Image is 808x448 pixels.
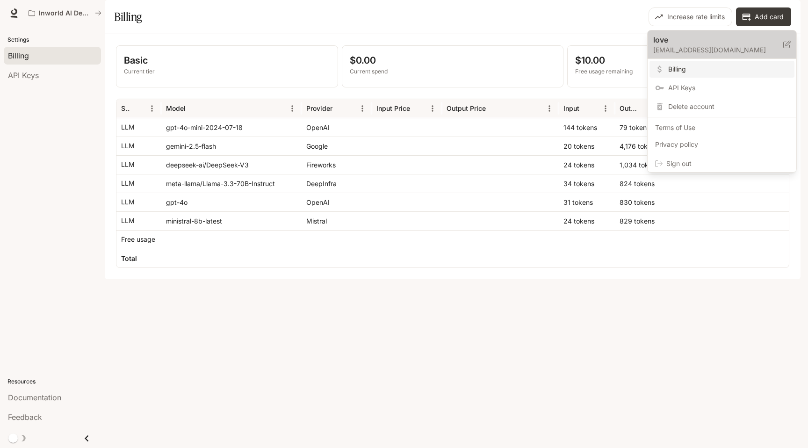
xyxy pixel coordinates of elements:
[668,102,789,111] span: Delete account
[668,83,789,93] span: API Keys
[648,155,796,172] div: Sign out
[649,79,794,96] a: API Keys
[649,61,794,78] a: Billing
[649,98,794,115] div: Delete account
[653,34,768,45] p: love
[655,140,789,149] span: Privacy policy
[653,45,783,55] p: [EMAIL_ADDRESS][DOMAIN_NAME]
[666,159,789,168] span: Sign out
[668,65,789,74] span: Billing
[649,136,794,153] a: Privacy policy
[648,30,796,59] div: love[EMAIL_ADDRESS][DOMAIN_NAME]
[649,119,794,136] a: Terms of Use
[655,123,789,132] span: Terms of Use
